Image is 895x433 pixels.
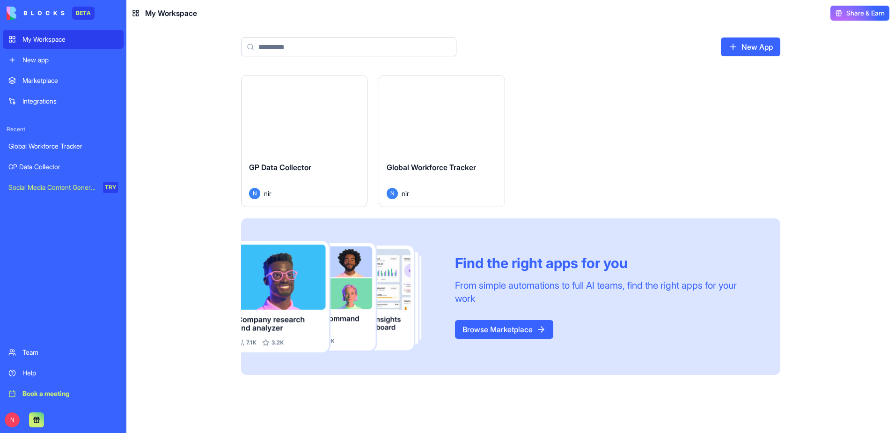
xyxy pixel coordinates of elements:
[379,75,505,207] a: Global Workforce TrackerNnir
[22,348,118,357] div: Team
[3,157,124,176] a: GP Data Collector
[7,7,65,20] img: logo
[8,162,118,172] div: GP Data Collector
[455,279,758,305] div: From simple automations to full AI teams, find the right apps for your work
[3,384,124,403] a: Book a meeting
[72,7,95,20] div: BETA
[5,412,20,427] span: N
[145,7,197,19] span: My Workspace
[22,389,118,398] div: Book a meeting
[8,142,118,151] div: Global Workforce Tracker
[3,71,124,90] a: Marketplace
[3,126,124,133] span: Recent
[22,368,118,378] div: Help
[241,241,440,353] img: Frame_181_egmpey.png
[241,75,367,207] a: GP Data CollectorNnir
[8,183,96,192] div: Social Media Content Generator
[846,8,885,18] span: Share & Earn
[7,7,95,20] a: BETA
[721,37,780,56] a: New App
[264,188,271,198] span: nir
[455,320,553,339] a: Browse Marketplace
[22,55,118,65] div: New app
[3,51,124,69] a: New app
[3,178,124,197] a: Social Media Content GeneratorTRY
[830,6,889,21] button: Share & Earn
[3,364,124,382] a: Help
[3,343,124,362] a: Team
[22,97,118,106] div: Integrations
[455,254,758,271] div: Find the right apps for you
[22,35,118,44] div: My Workspace
[249,163,311,172] span: GP Data Collector
[387,188,398,199] span: N
[3,30,124,49] a: My Workspace
[402,188,409,198] span: nir
[22,76,118,85] div: Marketplace
[387,163,476,172] span: Global Workforce Tracker
[249,188,260,199] span: N
[3,92,124,111] a: Integrations
[103,182,118,193] div: TRY
[3,137,124,156] a: Global Workforce Tracker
